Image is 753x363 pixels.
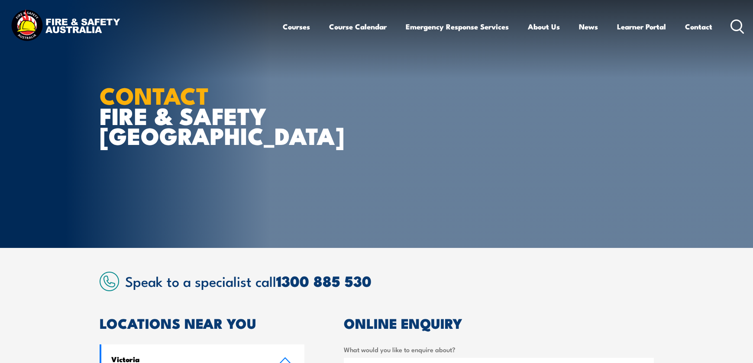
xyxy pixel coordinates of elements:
a: Courses [283,15,310,38]
a: News [579,15,598,38]
a: Course Calendar [329,15,387,38]
h2: ONLINE ENQUIRY [344,317,654,329]
label: What would you like to enquire about? [344,344,654,354]
a: Learner Portal [617,15,666,38]
h1: FIRE & SAFETY [GEOGRAPHIC_DATA] [100,85,313,145]
a: Contact [685,15,712,38]
a: About Us [528,15,560,38]
a: 1300 885 530 [276,269,372,292]
strong: CONTACT [100,77,209,112]
h2: Speak to a specialist call [125,273,654,289]
h2: LOCATIONS NEAR YOU [100,317,305,329]
a: Emergency Response Services [406,15,509,38]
